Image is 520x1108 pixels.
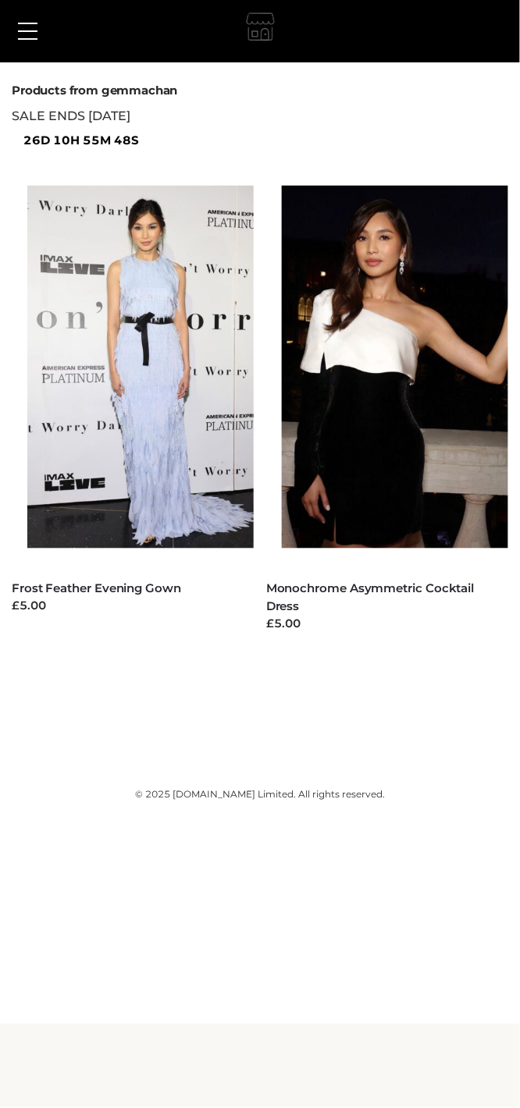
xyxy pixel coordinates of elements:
[243,9,280,52] img: gemmachan
[12,581,181,596] a: Frost Feather Evening Gown
[12,83,508,98] h2: Products from gemmachan
[240,13,280,52] a: gemmachan
[12,105,508,151] div: SALE ENDS [DATE]
[12,787,508,803] div: © 2025 [DOMAIN_NAME] Limited. All rights reserved.
[266,581,475,614] a: Monochrome Asymmetric Cocktail Dress
[23,130,139,151] span: 26d 10h 55m 48s
[12,598,254,616] div: £5.00
[266,616,508,634] div: £5.00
